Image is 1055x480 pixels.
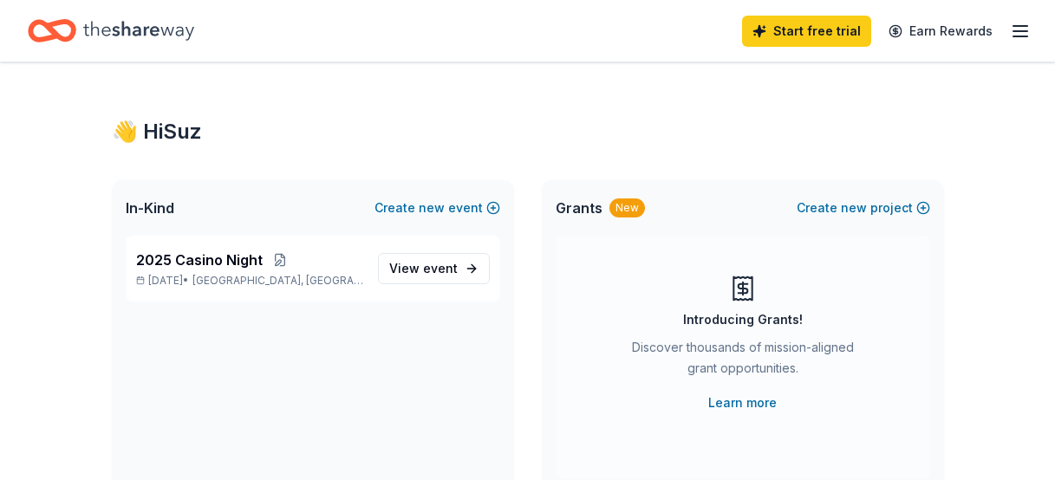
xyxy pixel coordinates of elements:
[556,198,602,218] span: Grants
[378,253,490,284] a: View event
[136,250,263,270] span: 2025 Casino Night
[423,261,458,276] span: event
[136,274,364,288] p: [DATE] •
[28,10,194,51] a: Home
[112,118,944,146] div: 👋 Hi Suz
[625,337,861,386] div: Discover thousands of mission-aligned grant opportunities.
[609,198,645,217] div: New
[878,16,1003,47] a: Earn Rewards
[419,198,445,218] span: new
[374,198,500,218] button: Createnewevent
[708,392,777,413] a: Learn more
[841,198,867,218] span: new
[126,198,174,218] span: In-Kind
[742,16,871,47] a: Start free trial
[192,274,363,288] span: [GEOGRAPHIC_DATA], [GEOGRAPHIC_DATA]
[389,258,458,279] span: View
[797,198,930,218] button: Createnewproject
[683,309,803,330] div: Introducing Grants!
